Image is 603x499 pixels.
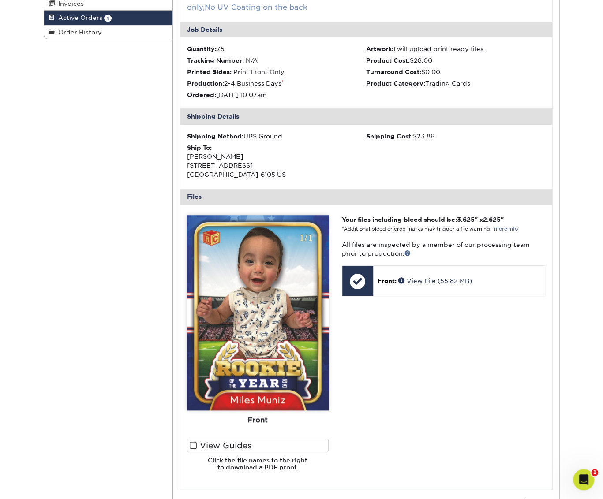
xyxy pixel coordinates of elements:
span: 2.625 [483,216,501,223]
a: View File (55.82 MB) [398,277,472,284]
iframe: Intercom live chat [573,469,594,490]
div: UPS Ground [187,132,366,141]
div: Job Details [180,22,552,37]
span: Order History [55,29,102,36]
li: I will upload print ready files. [366,45,545,53]
strong: Printed Sides: [187,68,232,75]
strong: Shipping Method: [187,133,243,140]
span: N/A [246,57,258,64]
label: View Guides [187,439,329,452]
strong: Your files including bleed should be: " x " [342,216,504,223]
li: 75 [187,45,366,53]
strong: Ordered: [187,91,216,98]
span: 1 [104,15,112,22]
strong: Ship To: [187,144,212,151]
small: *Additional bleed or crop marks may trigger a file warning – [342,226,518,232]
strong: Tracking Number: [187,57,244,64]
strong: Production: [187,80,224,87]
div: $23.86 [366,132,545,141]
span: Print Front Only [233,68,285,75]
strong: Artwork: [366,45,393,52]
li: Trading Cards [366,79,545,88]
p: All files are inspected by a member of our processing team prior to production. [342,240,545,258]
li: [DATE] 10:07am [187,90,366,99]
a: more info [494,226,518,232]
h6: Click the file names to the right to download a PDF proof. [187,457,329,478]
strong: Turnaround Cost: [366,68,421,75]
div: Shipping Details [180,108,552,124]
strong: Quantity: [187,45,217,52]
span: Front: [378,277,397,284]
strong: Shipping Cost: [366,133,413,140]
li: $28.00 [366,56,545,65]
li: $0.00 [366,67,545,76]
div: [PERSON_NAME] [STREET_ADDRESS] [GEOGRAPHIC_DATA]-6105 US [187,143,366,179]
strong: Product Category: [366,80,425,87]
li: 2-4 Business Days [187,79,366,88]
span: 1 [591,469,598,476]
div: Front [187,410,329,430]
a: Active Orders 1 [44,11,173,25]
span: 3.625 [457,216,475,223]
div: Files [180,189,552,205]
a: Order History [44,25,173,39]
strong: Product Cost: [366,57,410,64]
span: Active Orders [55,14,102,21]
iframe: Google Customer Reviews [2,472,75,496]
